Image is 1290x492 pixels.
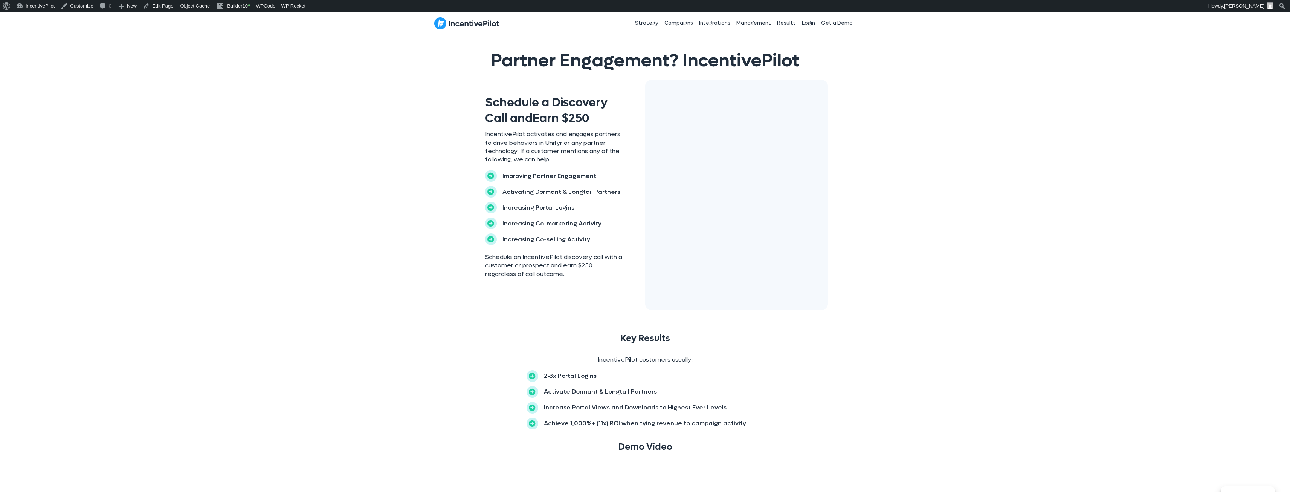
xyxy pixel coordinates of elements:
[485,95,608,126] span: Schedule a Discovery Call and
[544,386,657,397] p: Activate Dormant & Longtail Partners
[799,14,818,32] a: Login
[544,418,746,429] p: Achieve 1,000%+ (11x) ROI when tying revenue to campaign activity
[434,17,499,30] img: IncentivePilot
[544,402,727,413] p: Increase Portal Views and Downloads to Highest Ever Levels
[533,110,589,126] span: Earn $250
[544,371,597,381] p: 2-3x Portal Logins
[485,253,623,278] p: Schedule an IncentivePilot discovery call with a customer or prospect and earn $250 regardless of...
[502,187,620,197] p: Activating Dormant & Longtail Partners
[661,14,696,32] a: Campaigns
[620,333,670,344] span: Key Results
[580,14,856,32] nav: Header Menu
[618,441,672,453] span: Demo Video
[485,130,623,164] p: IncentivePilot activates and engages partners to drive behaviors in Unifyr or any partner technol...
[527,356,764,364] p: IncentivePilot customers usually:
[491,49,800,72] span: Partner Engagement? IncentivePilot
[248,2,250,9] span: •
[696,14,733,32] a: Integrations
[502,202,574,213] p: Increasing Portal Logins
[502,234,590,245] p: Increasing Co-selling Activity
[502,171,596,181] p: Improving Partner Engagement
[774,14,799,32] a: Results
[653,80,820,310] iframe: Select a Date & Time - Calendly
[1224,3,1264,9] span: [PERSON_NAME]
[818,14,856,32] a: Get a Demo
[632,14,661,32] a: Strategy
[733,14,774,32] a: Management
[502,218,601,229] p: Increasing Co-marketing Activity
